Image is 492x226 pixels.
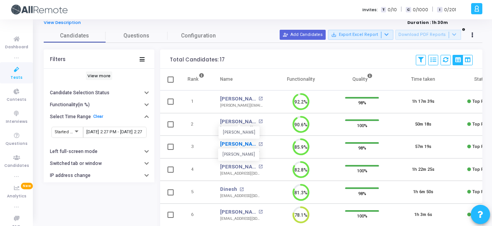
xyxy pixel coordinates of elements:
[44,158,154,170] button: Switched tab or window
[413,189,433,195] div: 1h 6m 50s
[50,173,91,178] h6: IP address change
[453,55,473,65] div: View Options
[358,99,366,107] span: 98%
[179,69,212,90] th: Rank
[357,212,367,220] span: 100%
[220,208,256,216] a: [PERSON_NAME]
[220,75,233,83] div: Name
[21,183,33,189] span: New
[331,69,393,90] th: Quality
[357,167,367,175] span: 100%
[388,7,397,13] span: 0/10
[220,103,263,109] div: [PERSON_NAME][EMAIL_ADDRESS][DOMAIN_NAME]
[55,129,74,134] span: Started At
[270,69,331,90] th: Functionality
[414,212,432,218] div: 1h 3m 6s
[50,56,65,63] div: Filters
[258,119,263,124] mat-icon: open_in_new
[220,193,263,199] div: [EMAIL_ADDRESS][DOMAIN_NAME]
[413,7,428,13] span: 0/1000
[44,32,106,40] span: Candidates
[50,161,102,167] h6: Switched tab or window
[239,187,244,192] mat-icon: open_in_new
[406,7,411,13] span: C
[7,97,26,103] span: Contests
[411,75,435,83] div: Time taken
[10,2,68,17] img: logo
[381,7,386,13] span: T
[220,140,256,148] a: [PERSON_NAME]
[358,144,366,152] span: 98%
[220,118,256,126] a: [PERSON_NAME]
[179,113,212,136] td: 2
[407,19,448,25] strong: Duration : 1h 30m
[86,130,143,134] input: From Date ~ To Date
[44,170,154,182] button: IP address change
[220,171,263,177] div: [EMAIL_ADDRESS][DOMAIN_NAME]
[44,110,154,122] button: Select Time RangeClear
[258,210,263,214] mat-icon: open_in_new
[280,30,326,40] button: Add Candidates
[106,32,167,40] span: Questions
[93,114,103,119] a: Clear
[50,149,97,155] h6: Left full-screen mode
[44,182,154,194] button: Geolocation change
[412,99,434,105] div: 1h 17m 39s
[219,127,260,139] div: [PERSON_NAME]
[181,32,216,40] span: Configuration
[44,87,154,99] button: Candidate Selection Status
[328,30,393,40] button: Export Excel Report
[50,114,91,120] h6: Select Time Range
[444,7,456,13] span: 0/201
[179,136,212,158] td: 3
[362,7,378,13] label: Invites:
[220,185,237,193] a: Dinesh
[220,148,263,154] div: [EMAIL_ADDRESS][DOMAIN_NAME]
[5,44,28,51] span: Dashboard
[415,121,431,128] div: 50m 18s
[218,149,259,161] div: [PERSON_NAME]
[258,165,263,169] mat-icon: open_in_new
[357,121,367,129] span: 100%
[6,119,27,125] span: Interviews
[10,75,22,81] span: Tests
[220,95,256,103] a: [PERSON_NAME]
[258,97,263,101] mat-icon: open_in_new
[283,32,288,37] mat-icon: person_add_alt
[331,32,337,37] mat-icon: save_alt
[86,71,113,80] h6: View more
[179,181,212,204] td: 5
[437,7,442,13] span: I
[5,141,27,147] span: Questions
[7,193,26,200] span: Analytics
[50,90,109,96] h6: Candidate Selection Status
[170,57,225,63] div: Total Candidates: 17
[44,99,154,111] button: Functionality(in %)
[44,20,87,25] a: View Description
[220,163,256,171] a: [PERSON_NAME]
[358,189,366,197] span: 98%
[4,163,29,169] span: Candidates
[179,158,212,181] td: 4
[432,5,433,14] span: |
[44,146,154,158] button: Left full-screen mode
[258,142,263,146] mat-icon: open_in_new
[401,5,402,14] span: |
[220,216,263,222] div: [EMAIL_ADDRESS][DOMAIN_NAME]
[50,102,90,108] h6: Functionality(in %)
[412,167,434,173] div: 1h 22m 25s
[44,19,81,25] span: View Description
[179,90,212,113] td: 1
[220,125,263,131] div: [EMAIL_ADDRESS][DOMAIN_NAME]
[415,144,431,150] div: 57m 19s
[395,30,461,40] button: Download PDF Reports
